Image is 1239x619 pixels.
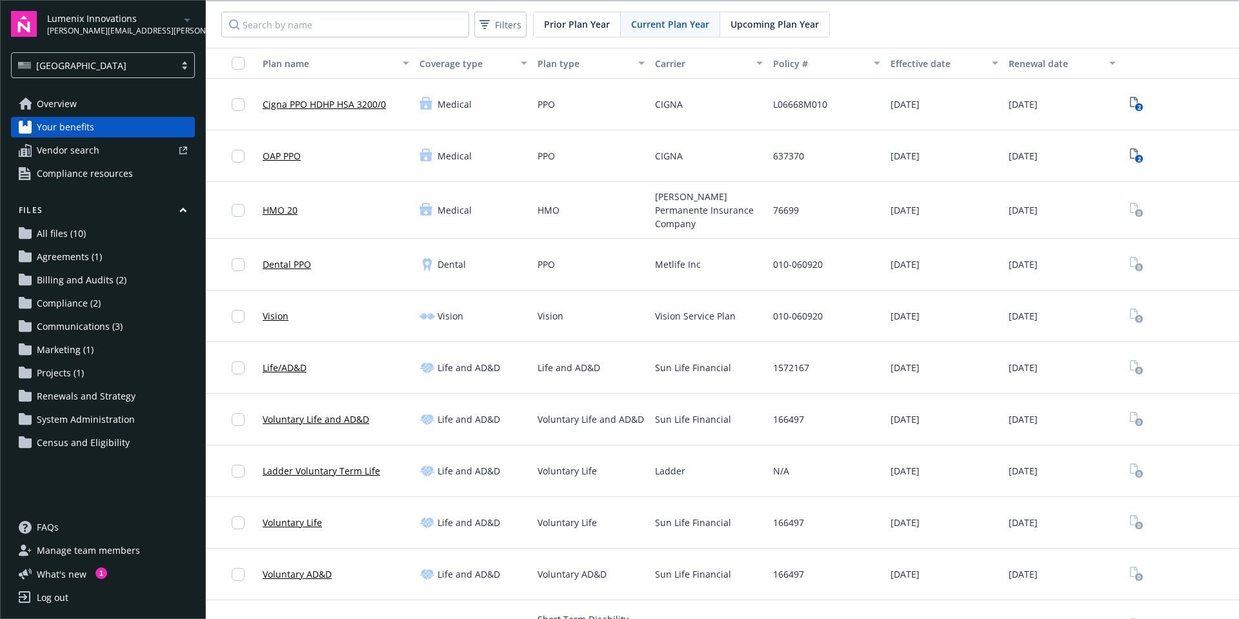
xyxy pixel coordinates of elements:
[538,516,597,529] span: Voluntary Life
[1009,258,1038,271] span: [DATE]
[11,94,195,114] a: Overview
[438,203,472,217] span: Medical
[232,150,245,163] input: Toggle Row Selected
[495,18,521,32] span: Filters
[655,516,731,529] span: Sun Life Financial
[891,203,920,217] span: [DATE]
[773,203,799,217] span: 76699
[1126,512,1147,533] span: View Plan Documents
[263,361,307,374] a: Life/AD&D
[263,149,301,163] a: OAP PPO
[37,540,140,561] span: Manage team members
[1126,358,1147,378] span: View Plan Documents
[1137,103,1140,112] text: 2
[11,316,195,337] a: Communications (3)
[655,309,736,323] span: Vision Service Plan
[1137,155,1140,163] text: 2
[47,25,179,37] span: [PERSON_NAME][EMAIL_ADDRESS][PERSON_NAME][DOMAIN_NAME]
[773,516,804,529] span: 166497
[37,117,94,137] span: Your benefits
[1009,97,1038,111] span: [DATE]
[438,516,500,529] span: Life and AD&D
[37,432,130,453] span: Census and Eligibility
[891,57,984,70] div: Effective date
[1009,309,1038,323] span: [DATE]
[773,412,804,426] span: 166497
[37,340,94,360] span: Marketing (1)
[1126,254,1147,275] a: View Plan Documents
[11,140,195,161] a: Vendor search
[631,17,709,31] span: Current Plan Year
[538,203,559,217] span: HMO
[11,517,195,538] a: FAQs
[11,432,195,453] a: Census and Eligibility
[1009,57,1102,70] div: Renewal date
[891,412,920,426] span: [DATE]
[538,57,631,70] div: Plan type
[179,12,195,27] a: arrowDropDown
[263,57,395,70] div: Plan name
[11,386,195,407] a: Renewals and Strategy
[538,149,555,163] span: PPO
[438,97,472,111] span: Medical
[538,464,597,478] span: Voluntary Life
[655,258,701,271] span: Metlife Inc
[263,203,297,217] a: HMO 20
[1126,409,1147,430] span: View Plan Documents
[37,163,133,184] span: Compliance resources
[11,223,195,244] a: All files (10)
[11,567,107,581] button: What's new1
[419,57,513,70] div: Coverage type
[474,12,527,37] button: Filters
[18,59,168,72] span: [GEOGRAPHIC_DATA]
[232,98,245,111] input: Toggle Row Selected
[532,48,650,79] button: Plan type
[1009,149,1038,163] span: [DATE]
[773,258,823,271] span: 010-060920
[655,567,731,581] span: Sun Life Financial
[1126,564,1147,585] span: View Plan Documents
[1126,461,1147,482] span: View Plan Documents
[891,258,920,271] span: [DATE]
[773,149,804,163] span: 637370
[730,17,819,31] span: Upcoming Plan Year
[232,516,245,529] input: Toggle Row Selected
[37,140,99,161] span: Vendor search
[1126,306,1147,327] span: View Plan Documents
[1009,412,1038,426] span: [DATE]
[891,516,920,529] span: [DATE]
[1009,567,1038,581] span: [DATE]
[1009,516,1038,529] span: [DATE]
[37,94,77,114] span: Overview
[232,361,245,374] input: Toggle Row Selected
[650,48,768,79] button: Carrier
[263,412,369,426] a: Voluntary Life and AD&D
[36,59,126,72] span: [GEOGRAPHIC_DATA]
[37,223,86,244] span: All files (10)
[891,567,920,581] span: [DATE]
[232,413,245,426] input: Toggle Row Selected
[47,12,179,25] span: Lumenix Innovations
[655,57,749,70] div: Carrier
[257,48,414,79] button: Plan name
[773,567,804,581] span: 166497
[538,567,607,581] span: Voluntary AD&D
[11,409,195,430] a: System Administration
[37,386,136,407] span: Renewals and Strategy
[538,309,563,323] span: Vision
[11,363,195,383] a: Projects (1)
[37,270,126,290] span: Billing and Audits (2)
[47,11,195,37] button: Lumenix Innovations[PERSON_NAME][EMAIL_ADDRESS][PERSON_NAME][DOMAIN_NAME]arrowDropDown
[438,567,500,581] span: Life and AD&D
[232,465,245,478] input: Toggle Row Selected
[37,409,135,430] span: System Administration
[11,11,37,37] img: navigator-logo.svg
[1126,146,1147,167] a: View Plan Documents
[37,293,101,314] span: Compliance (2)
[544,17,610,31] span: Prior Plan Year
[263,258,311,271] a: Dental PPO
